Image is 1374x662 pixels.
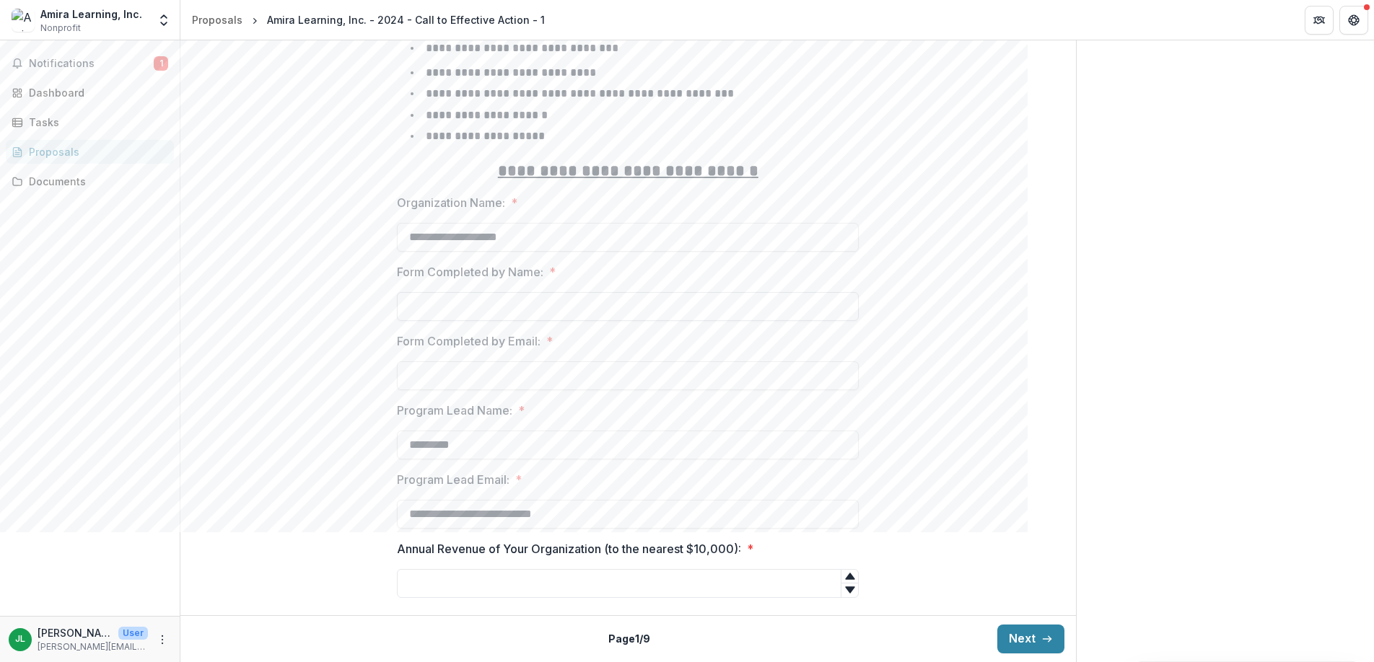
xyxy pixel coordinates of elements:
nav: breadcrumb [186,9,551,30]
div: Amira Learning, Inc. [40,6,142,22]
span: Nonprofit [40,22,81,35]
a: Dashboard [6,81,174,105]
div: Proposals [192,12,242,27]
p: Form Completed by Name: [397,263,543,281]
div: Documents [29,174,162,189]
button: Partners [1305,6,1334,35]
span: 1 [154,56,168,71]
img: Amira Learning, Inc. [12,9,35,32]
p: User [118,627,148,640]
p: Annual Revenue of Your Organization (to the nearest $10,000): [397,540,741,557]
p: Form Completed by Email: [397,332,541,350]
span: Notifications [29,58,154,70]
button: Get Help [1339,6,1368,35]
p: Program Lead Email: [397,471,509,488]
div: Dashboard [29,85,162,100]
a: Proposals [186,9,248,30]
button: Open entity switcher [154,6,174,35]
p: [PERSON_NAME][EMAIL_ADDRESS][PERSON_NAME][DOMAIN_NAME] [38,640,148,653]
p: Organization Name: [397,194,505,211]
p: Page 1 / 9 [608,631,650,646]
p: [PERSON_NAME] [38,625,113,640]
button: Next [997,625,1064,653]
div: Proposals [29,144,162,159]
div: Tasks [29,115,162,130]
a: Documents [6,169,174,193]
button: Notifications1 [6,52,174,75]
a: Proposals [6,140,174,164]
div: Jon Lemke [15,635,25,644]
p: Program Lead Name: [397,402,512,419]
a: Tasks [6,110,174,134]
div: Amira Learning, Inc. - 2024 - Call to Effective Action - 1 [267,12,545,27]
button: More [154,631,171,648]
